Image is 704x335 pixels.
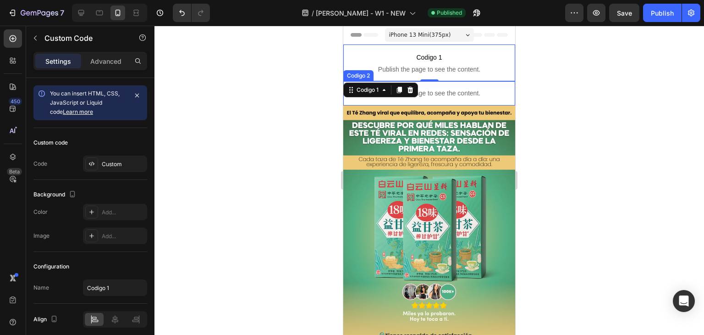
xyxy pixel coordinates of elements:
[673,290,695,312] div: Open Intercom Messenger
[651,8,674,18] div: Publish
[33,232,49,240] div: Image
[609,4,639,22] button: Save
[9,98,22,105] div: 450
[44,33,122,44] p: Custom Code
[33,208,48,216] div: Color
[33,284,49,292] div: Name
[617,9,632,17] span: Save
[643,4,682,22] button: Publish
[33,160,47,168] div: Code
[50,90,120,115] span: You can insert HTML, CSS, JavaScript or Liquid code
[45,56,71,66] p: Settings
[102,160,145,168] div: Custom
[33,189,78,201] div: Background
[102,208,145,217] div: Add...
[312,8,314,18] span: /
[60,7,64,18] p: 7
[33,262,69,271] div: Configuration
[90,56,121,66] p: Advanced
[437,9,462,17] span: Published
[4,4,68,22] button: 7
[63,108,93,115] a: Learn more
[7,168,22,175] div: Beta
[102,232,145,240] div: Add...
[173,4,210,22] div: Undo/Redo
[33,313,60,326] div: Align
[316,8,406,18] span: [PERSON_NAME] - W1 - NEW
[33,139,68,147] div: Custom code
[343,26,515,335] iframe: Design area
